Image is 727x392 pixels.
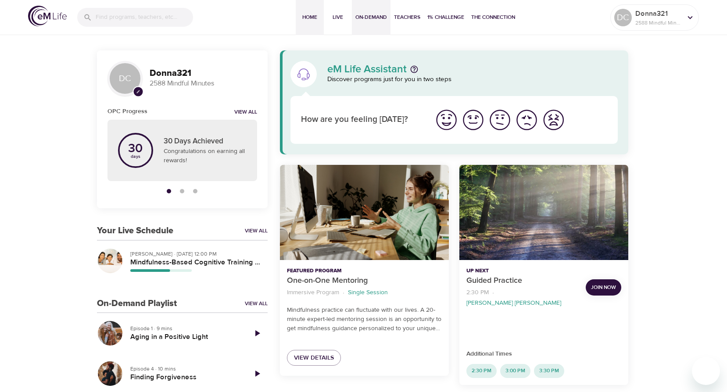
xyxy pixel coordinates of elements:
[128,155,143,158] p: days
[107,107,147,116] h6: OPC Progress
[287,288,339,297] p: Immersive Program
[280,165,449,260] button: One-on-One Mentoring
[164,136,247,147] p: 30 Days Achieved
[460,107,487,133] button: I'm feeling good
[247,323,268,344] a: Play Episode
[488,108,512,132] img: ok
[234,109,257,116] a: View all notifications
[586,279,621,296] button: Join Now
[541,108,566,132] img: worst
[614,9,632,26] div: DC
[96,8,193,27] input: Find programs, teachers, etc...
[466,267,579,275] p: Up Next
[107,61,143,96] div: DC
[434,108,458,132] img: great
[513,107,540,133] button: I'm feeling bad
[287,287,442,299] nav: breadcrumb
[466,349,621,359] p: Additional Times
[327,75,618,85] p: Discover programs just for you in two steps
[466,364,497,378] div: 2:30 PM
[150,78,257,89] p: 2588 Mindful Minutes
[487,107,513,133] button: I'm feeling ok
[427,13,464,22] span: 1% Challenge
[635,8,682,19] p: Donna321
[466,299,561,308] p: [PERSON_NAME] [PERSON_NAME]
[327,13,348,22] span: Live
[287,267,442,275] p: Featured Program
[459,165,628,260] button: Guided Practice
[297,67,311,81] img: eM Life Assistant
[355,13,387,22] span: On-Demand
[515,108,539,132] img: bad
[466,275,579,287] p: Guided Practice
[500,364,530,378] div: 3:00 PM
[540,107,567,133] button: I'm feeling worst
[130,373,240,382] h5: Finding Forgiveness
[299,13,320,22] span: Home
[164,147,247,165] p: Congratulations on earning all rewards!
[287,275,442,287] p: One-on-One Mentoring
[466,287,579,308] nav: breadcrumb
[327,64,407,75] p: eM Life Assistant
[534,364,564,378] div: 3:30 PM
[394,13,420,22] span: Teachers
[534,367,564,374] span: 3:30 PM
[97,299,177,309] h3: On-Demand Playlist
[461,108,485,132] img: good
[348,288,388,297] p: Single Session
[130,324,240,332] p: Episode 1 · 9 mins
[635,19,682,27] p: 2588 Mindful Minutes
[492,287,494,299] li: ·
[97,320,123,346] button: Aging in a Positive Light
[97,226,173,236] h3: Your Live Schedule
[433,107,460,133] button: I'm feeling great
[130,365,240,373] p: Episode 4 · 10 mins
[130,258,261,267] h5: Mindfulness-Based Cognitive Training (MBCT)
[287,306,442,333] p: Mindfulness practice can fluctuate with our lives. A 20-minute expert-led mentoring session is an...
[28,6,67,26] img: logo
[245,300,268,307] a: View All
[466,288,489,297] p: 2:30 PM
[245,227,268,235] a: View All
[130,250,261,258] p: [PERSON_NAME] · [DATE] 12:00 PM
[343,287,344,299] li: ·
[287,350,341,366] a: View Details
[466,367,497,374] span: 2:30 PM
[692,357,720,385] iframe: Button to launch messaging window
[128,143,143,155] p: 30
[301,114,423,126] p: How are you feeling [DATE]?
[471,13,515,22] span: The Connection
[591,283,616,292] span: Join Now
[97,360,123,387] button: Finding Forgiveness
[294,353,334,363] span: View Details
[150,68,257,78] h3: Donna321
[500,367,530,374] span: 3:00 PM
[247,363,268,384] a: Play Episode
[130,332,240,342] h5: Aging in a Positive Light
